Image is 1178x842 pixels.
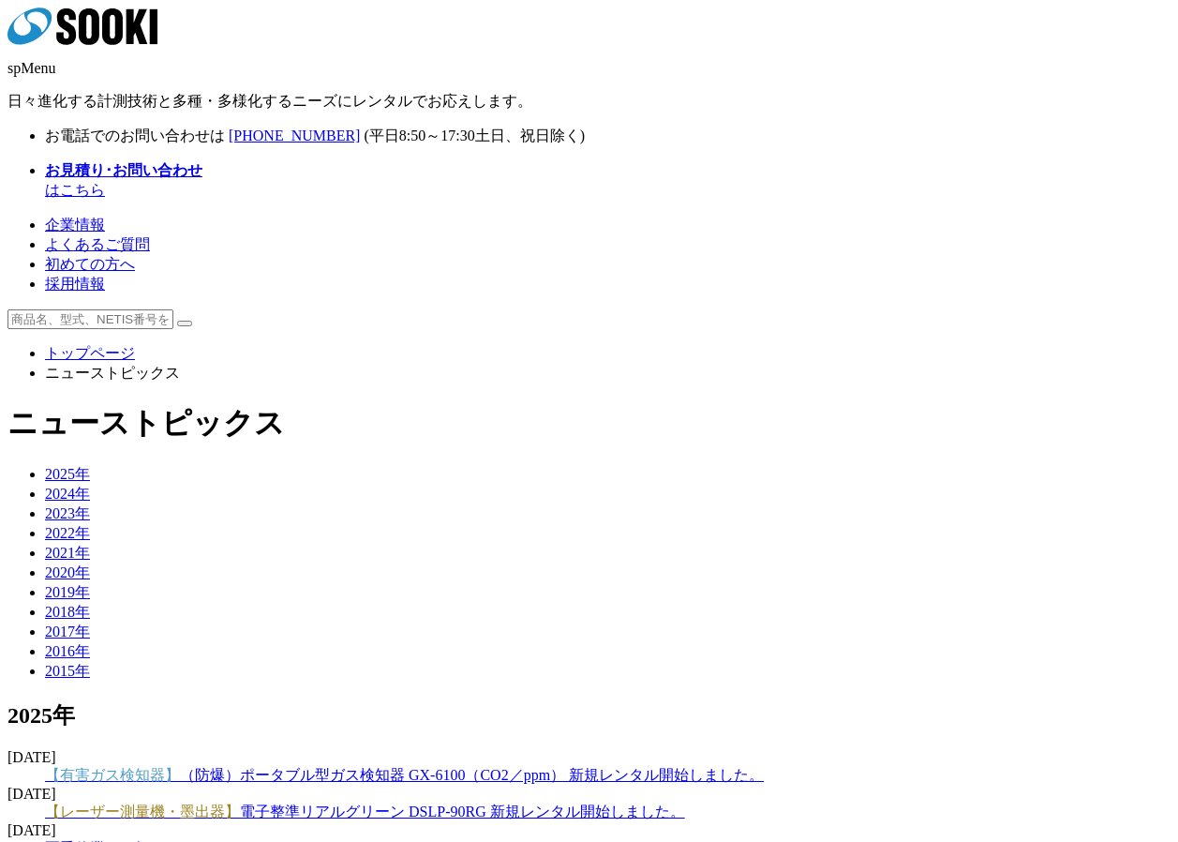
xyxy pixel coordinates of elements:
[7,309,173,329] input: 商品名、型式、NETIS番号を入力してください
[45,345,135,361] a: トップページ
[45,486,90,502] a: 2024年
[364,128,585,143] span: (平日 ～ 土日、祝日除く)
[45,663,90,679] a: 2015年
[440,128,474,143] span: 17:30
[7,700,1171,730] h2: 2025年
[45,128,225,143] span: お電話でのお問い合わせは
[45,364,1171,383] li: ニューストピックス
[45,564,90,580] a: 2020年
[45,162,202,198] a: お見積り･お問い合わせはこちら
[7,60,56,76] span: spMenu
[45,525,90,541] a: 2022年
[7,786,1171,803] dt: [DATE]
[45,767,180,783] span: 【有害ガス検知器】
[45,545,90,561] a: 2021年
[45,624,90,639] a: 2017年
[7,92,1171,112] p: 日々進化する計測技術と多種・多様化するニーズにレンタルでお応えします。
[45,804,685,819] a: 【レーザー測量機・墨出器】電子整準リアルグリーン DSLP-90RG 新規レンタル開始しました。
[45,604,90,620] a: 2018年
[45,767,764,783] a: 【有害ガス検知器】（防爆）ポータブル型ガス検知器 GX-6100（CO2／ppm） 新規レンタル開始しました。
[45,276,105,292] a: 採用情報
[45,256,135,272] a: 初めての方へ
[45,466,90,482] a: 2025年
[399,128,425,143] span: 8:50
[45,236,150,252] a: よくあるご質問
[45,804,240,819] span: 【レーザー測量機・墨出器】
[7,403,1171,444] h1: ニューストピックス
[45,505,90,521] a: 2023年
[45,162,202,178] strong: お見積り･お問い合わせ
[45,162,202,198] span: はこちら
[45,584,90,600] a: 2019年
[7,822,1171,839] dt: [DATE]
[229,128,360,143] a: [PHONE_NUMBER]
[45,643,90,659] a: 2016年
[7,749,1171,766] dt: [DATE]
[45,217,105,233] a: 企業情報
